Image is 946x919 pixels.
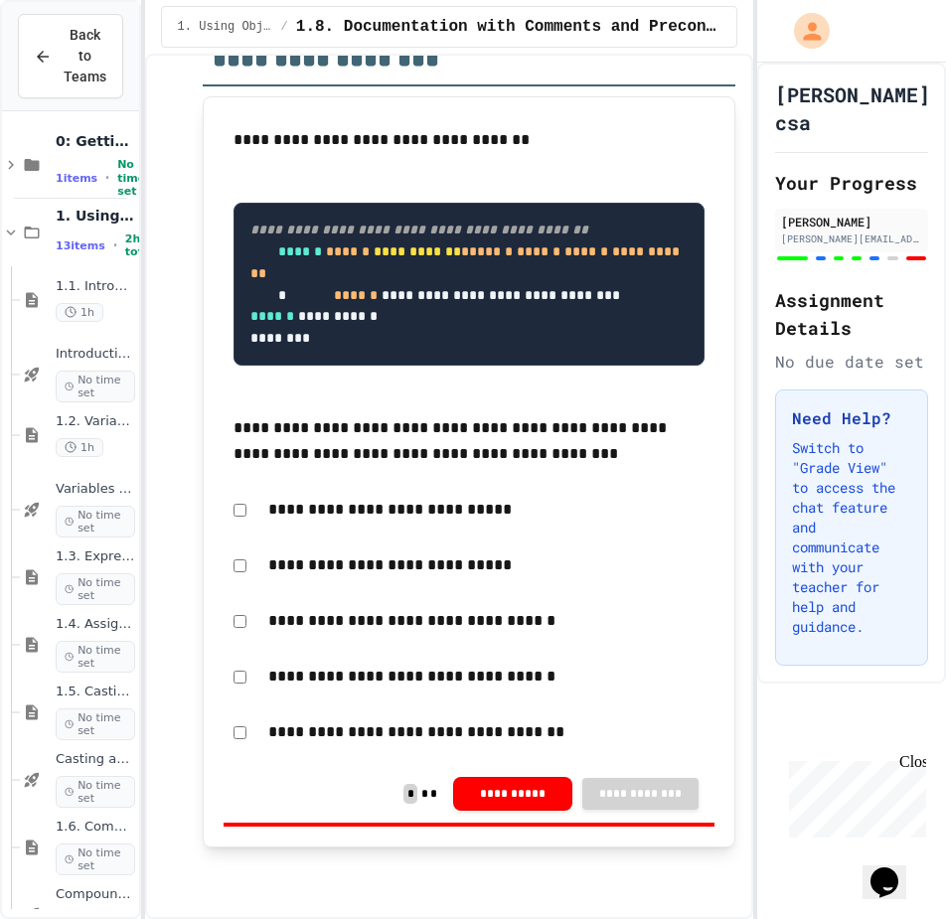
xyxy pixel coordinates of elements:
div: [PERSON_NAME] [781,213,922,230]
span: No time set [56,708,135,740]
div: My Account [773,8,835,54]
span: 1h [56,438,103,457]
span: 2h total [125,232,154,258]
div: No due date set [775,350,928,374]
span: 13 items [56,239,105,252]
span: • [113,237,117,253]
span: No time set [56,843,135,875]
span: No time set [56,641,135,673]
p: Switch to "Grade View" to access the chat feature and communicate with your teacher for help and ... [792,438,911,637]
span: Casting and Ranges of variables - Quiz [56,751,135,768]
span: Back to Teams [64,25,106,87]
span: No time set [56,573,135,605]
span: Variables and Data Types - Quiz [56,481,135,498]
span: 1.2. Variables and Data Types [56,413,135,430]
span: 1.6. Compound Assignment Operators [56,819,135,836]
span: 1.4. Assignment and Input [56,616,135,633]
span: 0: Getting Started [56,132,135,150]
span: Introduction to Algorithms, Programming, and Compilers [56,346,135,363]
span: No time set [56,371,135,402]
span: 1h [56,303,103,322]
span: Compound assignment operators - Quiz [56,886,135,903]
h2: Assignment Details [775,286,928,342]
span: 1.8. Documentation with Comments and Preconditions [296,15,720,39]
h2: Your Progress [775,169,928,197]
span: 1 items [56,172,97,185]
span: No time set [56,506,135,537]
span: 1.3. Expressions and Output [New] [56,548,135,565]
span: 1.5. Casting and Ranges of Values [56,684,135,700]
h3: Need Help? [792,406,911,430]
div: [PERSON_NAME][EMAIL_ADDRESS][DOMAIN_NAME] [781,231,922,246]
span: • [105,170,109,186]
span: 1. Using Objects and Methods [56,207,135,225]
h1: [PERSON_NAME] csa [775,80,930,136]
div: Chat with us now!Close [8,8,137,126]
iframe: chat widget [781,753,926,838]
span: 1.1. Introduction to Algorithms, Programming, and Compilers [56,278,135,295]
span: / [281,19,288,35]
iframe: chat widget [863,840,926,899]
span: 1. Using Objects and Methods [178,19,273,35]
span: No time set [56,776,135,808]
span: No time set [117,158,145,198]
